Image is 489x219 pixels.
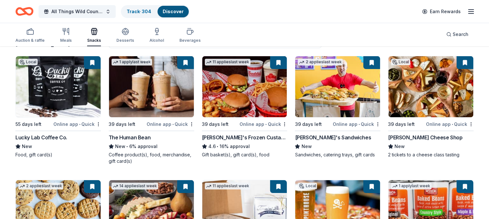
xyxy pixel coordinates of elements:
div: 2 tickets to a cheese class tasting [388,152,474,158]
div: The Human Bean [109,134,150,141]
div: Snacks [87,38,101,43]
div: Online app Quick [426,120,474,128]
span: • [265,122,267,127]
button: Snacks [87,25,101,46]
button: Beverages [179,25,201,46]
span: All Things Wild Country Brunch [51,8,103,15]
div: Alcohol [149,38,164,43]
div: Coffee product(s), food, merchandise, gift card(s) [109,152,194,164]
div: [PERSON_NAME]'s Frozen Custard & Steakburgers [202,134,287,141]
a: Image for Freddy's Frozen Custard & Steakburgers11 applieslast week39 days leftOnline app•Quick[P... [202,56,287,158]
button: All Things Wild Country Brunch [39,5,116,18]
div: 1 apply last week [391,183,431,189]
div: 1 apply last week [112,59,152,66]
div: 39 days left [295,120,321,128]
a: Discover [163,9,184,14]
span: • [79,122,80,127]
div: Food, gift card(s) [15,152,101,158]
a: Image for Lucky Lab Coffee Co.Local55 days leftOnline app•QuickLucky Lab Coffee Co.NewFood, gift ... [15,56,101,158]
a: Earn Rewards [418,6,465,17]
span: • [217,144,218,149]
button: Meals [60,25,72,46]
div: Meals [60,38,72,43]
div: Local [391,59,410,65]
div: 11 applies last week [205,183,250,189]
div: Local [298,183,317,189]
div: Sandwiches, catering trays, gift cards [295,152,380,158]
img: Image for The Human Bean [109,56,194,117]
span: • [358,122,360,127]
span: New [394,143,405,150]
div: Local [18,59,38,65]
div: 14 applies last week [112,183,158,189]
div: Online app Quick [240,120,287,128]
button: Search [441,28,474,41]
div: 11 applies last week [205,59,250,66]
div: 16% approval [202,143,287,150]
button: Alcohol [149,25,164,46]
span: New [115,143,125,150]
span: New [22,143,32,150]
img: Image for Antonelli's Cheese Shop [388,56,473,117]
img: Image for Ike's Sandwiches [295,56,380,117]
img: Image for Lucky Lab Coffee Co. [16,56,101,117]
div: Desserts [116,38,134,43]
div: Auction & raffle [15,38,45,43]
img: Image for Freddy's Frozen Custard & Steakburgers [202,56,287,117]
div: 2 applies last week [18,183,63,189]
div: Lucky Lab Coffee Co. [15,134,67,141]
button: Desserts [116,25,134,46]
span: Search [453,31,468,38]
div: 6% approval [109,143,194,150]
span: • [172,122,174,127]
div: 39 days left [109,120,135,128]
div: Gift basket(s), gift card(s), food [202,152,287,158]
div: 55 days left [15,120,41,128]
div: Online app Quick [53,120,101,128]
a: Track· 304 [127,9,151,14]
a: Home [15,4,33,19]
span: • [452,122,453,127]
button: Auction & raffle [15,25,45,46]
div: 2 applies last week [298,59,343,66]
div: [PERSON_NAME] Cheese Shop [388,134,462,141]
a: Image for Ike's Sandwiches2 applieslast week39 days leftOnline app•Quick[PERSON_NAME]'s Sandwiche... [295,56,380,158]
div: [PERSON_NAME]'s Sandwiches [295,134,371,141]
button: Track· 304Discover [121,5,189,18]
a: Image for The Human Bean1 applylast week39 days leftOnline app•QuickThe Human BeanNew•6% approval... [109,56,194,164]
span: • [126,144,128,149]
div: Beverages [179,38,201,43]
div: 39 days left [388,120,415,128]
span: 4.6 [208,143,216,150]
div: Online app Quick [147,120,194,128]
div: Online app Quick [333,120,380,128]
span: New [301,143,312,150]
a: Image for Antonelli's Cheese ShopLocal39 days leftOnline app•Quick[PERSON_NAME] Cheese ShopNew2 t... [388,56,474,158]
div: 39 days left [202,120,229,128]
